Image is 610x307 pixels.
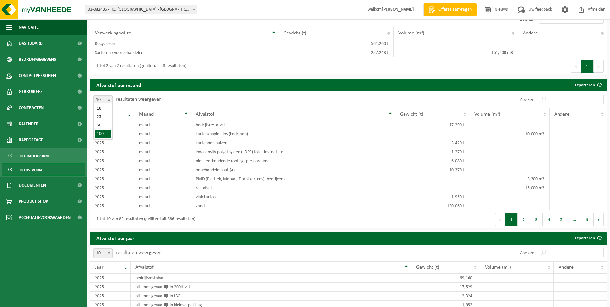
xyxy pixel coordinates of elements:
[134,120,191,129] td: maart
[191,192,395,201] td: vlak karton
[134,156,191,165] td: maart
[555,213,568,226] button: 5
[411,283,480,292] td: 17,529 t
[93,60,186,72] div: 1 tot 2 van 2 resultaten (gefilterd uit 3 resultaten)
[469,183,550,192] td: 15,000 m3
[559,265,574,270] span: Andere
[134,183,191,192] td: maart
[93,214,195,225] div: 1 tot 10 van 82 resultaten (gefilterd uit 886 resultaten)
[94,96,112,105] span: 10
[19,209,71,226] span: Acceptatievoorwaarden
[20,164,42,176] span: In lijstvorm
[90,129,134,138] td: 2025
[594,60,604,73] button: Next
[395,165,469,174] td: 10,370 t
[19,193,48,209] span: Product Shop
[191,183,395,192] td: restafval
[134,147,191,156] td: maart
[134,129,191,138] td: maart
[191,129,395,138] td: karton/papier, los (bedrijven)
[278,39,394,48] td: 561,260 t
[134,138,191,147] td: maart
[283,31,306,36] span: Gewicht (t)
[90,138,134,147] td: 2025
[2,163,85,176] a: In lijstvorm
[131,283,411,292] td: bitumen gevaarlijk in 200lt-vat
[90,156,134,165] td: 2025
[90,48,278,57] td: Sorteren / voorbehandelen
[570,79,606,91] a: Exporteren
[554,112,569,117] span: Andere
[191,165,395,174] td: onbehandeld hout (A)
[95,105,111,113] li: 10
[543,213,555,226] button: 4
[530,213,543,226] button: 3
[520,17,536,22] label: Zoeken:
[131,274,411,283] td: bedrijfsrestafval
[469,129,550,138] td: 10,000 m3
[19,116,39,132] span: Kalender
[134,192,191,201] td: maart
[90,120,134,129] td: 2025
[134,174,191,183] td: maart
[400,112,423,117] span: Gewicht (t)
[95,265,104,270] span: Jaar
[437,6,473,13] span: Offerte aanvragen
[505,213,518,226] button: 1
[19,51,56,68] span: Bedrijfsgegevens
[395,138,469,147] td: 3,420 t
[395,201,469,210] td: 130,060 t
[134,165,191,174] td: maart
[570,232,606,245] a: Exporteren
[93,95,113,105] span: 10
[594,213,604,226] button: Next
[139,112,154,117] span: Maand
[423,3,477,16] a: Offerte aanvragen
[523,31,538,36] span: Andere
[95,31,131,36] span: Verwerkingswijze
[395,192,469,201] td: 1,950 t
[90,292,131,301] td: 2025
[485,265,511,270] span: Volume (m³)
[19,68,56,84] span: Contactpersonen
[135,265,154,270] span: Afvalstof
[191,120,395,129] td: bedrijfsrestafval
[581,213,594,226] button: 9
[95,130,111,138] li: 100
[395,120,469,129] td: 17,290 t
[395,147,469,156] td: 1,270 t
[382,7,414,12] strong: [PERSON_NAME]
[19,132,43,148] span: Rapportage
[2,150,85,162] a: In grafiekvorm
[520,250,536,256] label: Zoeken:
[571,60,581,73] button: Previous
[411,274,480,283] td: 69,160 t
[95,121,111,130] li: 50
[90,39,278,48] td: Recycleren
[495,213,505,226] button: Previous
[94,249,112,258] span: 10
[518,213,530,226] button: 2
[581,60,594,73] button: 1
[20,150,49,162] span: In grafiekvorm
[568,213,581,226] span: …
[116,97,161,102] label: resultaten weergeven
[90,174,134,183] td: 2025
[90,192,134,201] td: 2025
[90,232,141,244] h2: Afvalstof per jaar
[191,138,395,147] td: kartonnen buizen
[196,112,214,117] span: Afvalstof
[411,292,480,301] td: 2,324 t
[191,201,395,210] td: zand
[90,274,131,283] td: 2025
[93,248,113,258] span: 10
[474,112,500,117] span: Volume (m³)
[19,19,39,35] span: Navigatie
[19,177,46,193] span: Documenten
[191,156,395,165] td: niet-teerhoudende roofing, pre-consumer
[19,100,44,116] span: Contracten
[394,48,518,57] td: 151,200 m3
[131,292,411,301] td: bitumen gevaarlijk in IBC
[85,5,197,14] span: 01-082436 - IKO NV - ANTWERPEN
